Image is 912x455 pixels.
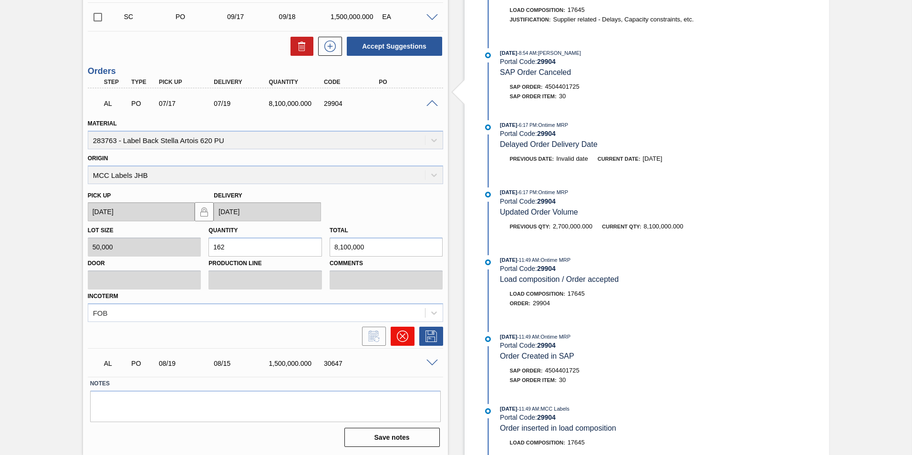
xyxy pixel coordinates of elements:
[537,122,568,128] span: : Ontime MRP
[415,327,443,346] div: Save Order
[518,258,539,263] span: - 11:49 AM
[553,223,592,230] span: 2,700,000.000
[559,376,566,383] span: 30
[198,206,210,217] img: locked
[537,341,556,349] strong: 29904
[267,79,328,85] div: Quantity
[321,100,383,107] div: 29904
[129,100,157,107] div: Purchase order
[225,13,282,21] div: 09/17/2025
[156,100,218,107] div: 07/17/2025
[88,257,201,270] label: Door
[500,208,578,216] span: Updated Order Volume
[537,58,556,65] strong: 29904
[500,341,726,349] div: Portal Code:
[500,58,726,65] div: Portal Code:
[568,439,585,446] span: 17645
[510,440,565,445] span: Load Composition :
[500,50,517,56] span: [DATE]
[510,291,565,297] span: Load Composition :
[539,334,570,340] span: : Ontime MRP
[537,414,556,421] strong: 29904
[485,336,491,342] img: atual
[104,100,128,107] p: AL
[537,189,568,195] span: : Ontime MRP
[500,424,616,432] span: Order inserted in load composition
[156,360,218,367] div: 08/19/2025
[386,327,415,346] div: Cancel Order
[88,293,118,300] label: Incoterm
[556,155,588,162] span: Invalid date
[173,13,231,21] div: Purchase order
[559,93,566,100] span: 30
[102,79,130,85] div: Step
[518,406,539,412] span: - 11:49 AM
[104,360,128,367] p: AL
[500,265,726,272] div: Portal Code:
[510,84,543,90] span: SAP Order:
[537,50,581,56] span: : [PERSON_NAME]
[214,192,242,199] label: Delivery
[485,124,491,130] img: atual
[129,79,157,85] div: Type
[277,13,334,21] div: 09/18/2025
[88,202,195,221] input: mm/dd/yyyy
[518,190,537,195] span: - 6:17 PM
[533,300,550,307] span: 29904
[211,100,273,107] div: 07/19/2025
[88,66,443,76] h3: Orders
[510,368,543,373] span: SAP Order:
[267,360,328,367] div: 1,500,000.000
[510,156,554,162] span: Previous Date:
[485,408,491,414] img: atual
[344,428,440,447] button: Save notes
[500,414,726,421] div: Portal Code:
[510,7,565,13] span: Load Composition :
[102,353,130,374] div: Awaiting Load Composition
[267,100,328,107] div: 8,100,000.000
[643,155,662,162] span: [DATE]
[102,93,130,114] div: Awaiting Load Composition
[122,13,179,21] div: Suggestion Created
[518,51,537,56] span: - 8:54 AM
[485,192,491,197] img: atual
[500,352,574,360] span: Order Created in SAP
[537,265,556,272] strong: 29904
[500,257,517,263] span: [DATE]
[539,406,570,412] span: : MCC Labels
[518,334,539,340] span: - 11:49 AM
[286,37,313,56] div: Delete Suggestions
[568,6,585,13] span: 17645
[88,120,117,127] label: Material
[321,360,383,367] div: 30647
[195,202,214,221] button: locked
[313,37,342,56] div: New suggestion
[211,360,273,367] div: 08/15/2025
[208,227,238,234] label: Quantity
[90,377,441,391] label: Notes
[88,155,108,162] label: Origin
[328,13,386,21] div: 1,500,000.000
[500,130,726,137] div: Portal Code:
[321,79,383,85] div: Code
[342,36,443,57] div: Accept Suggestions
[510,17,551,22] span: Justification:
[208,257,322,270] label: Production Line
[156,79,218,85] div: Pick up
[518,123,537,128] span: - 6:17 PM
[376,79,438,85] div: PO
[357,327,386,346] div: Inform order change
[214,202,321,221] input: mm/dd/yyyy
[510,224,550,229] span: Previous Qty:
[485,52,491,58] img: atual
[93,309,108,317] div: FOB
[500,68,571,76] span: SAP Order Canceled
[500,275,619,283] span: Load composition / Order accepted
[500,197,726,205] div: Portal Code:
[211,79,273,85] div: Delivery
[537,197,556,205] strong: 29904
[380,13,437,21] div: EA
[643,223,683,230] span: 8,100,000.000
[330,227,348,234] label: Total
[510,377,557,383] span: SAP Order Item:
